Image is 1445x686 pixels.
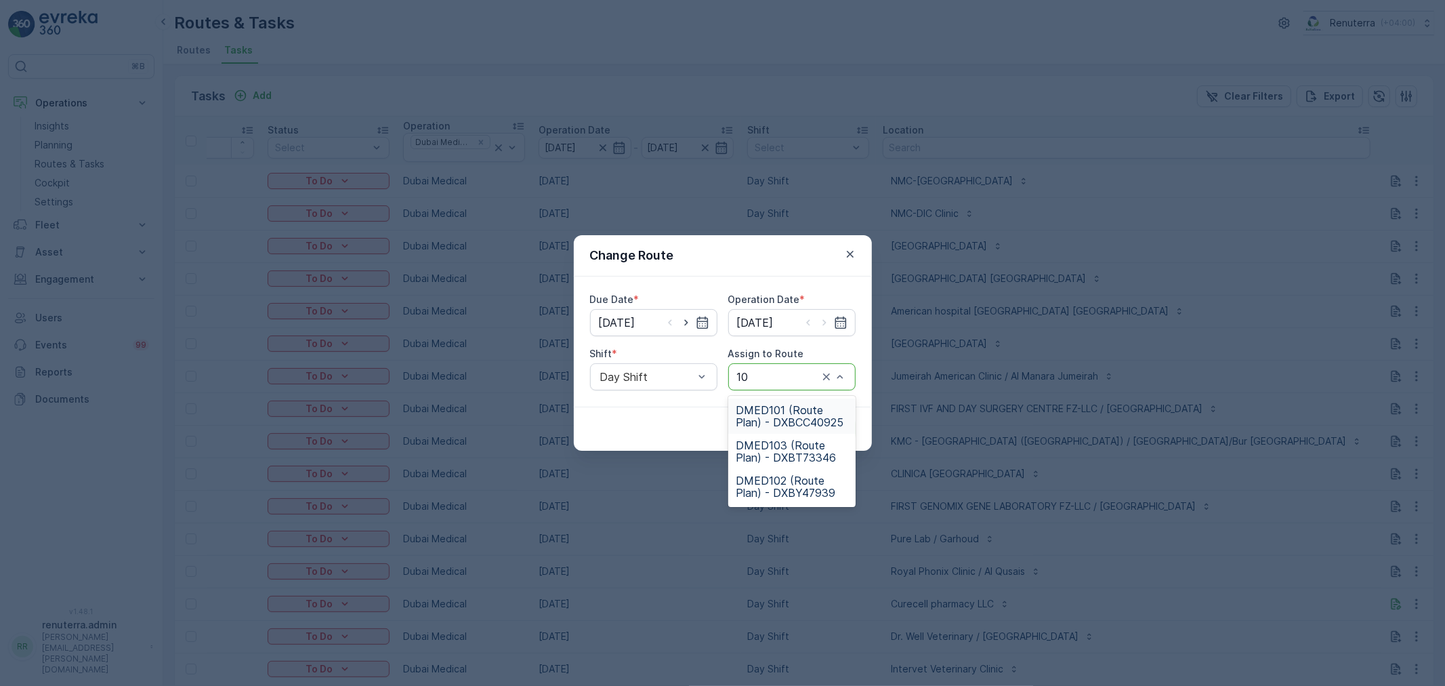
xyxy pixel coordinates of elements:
[728,309,856,336] input: dd/mm/yyyy
[728,348,804,359] label: Assign to Route
[736,475,847,499] span: DMED102 (Route Plan) - DXBY47939
[590,309,717,336] input: dd/mm/yyyy
[728,294,800,305] label: Operation Date
[736,439,847,464] span: DMED103 (Route Plan) - DXBT73346
[590,246,674,265] p: Change Route
[590,294,634,305] label: Due Date
[590,348,612,359] label: Shift
[736,404,847,428] span: DMED101 (Route Plan) - DXBCC40925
